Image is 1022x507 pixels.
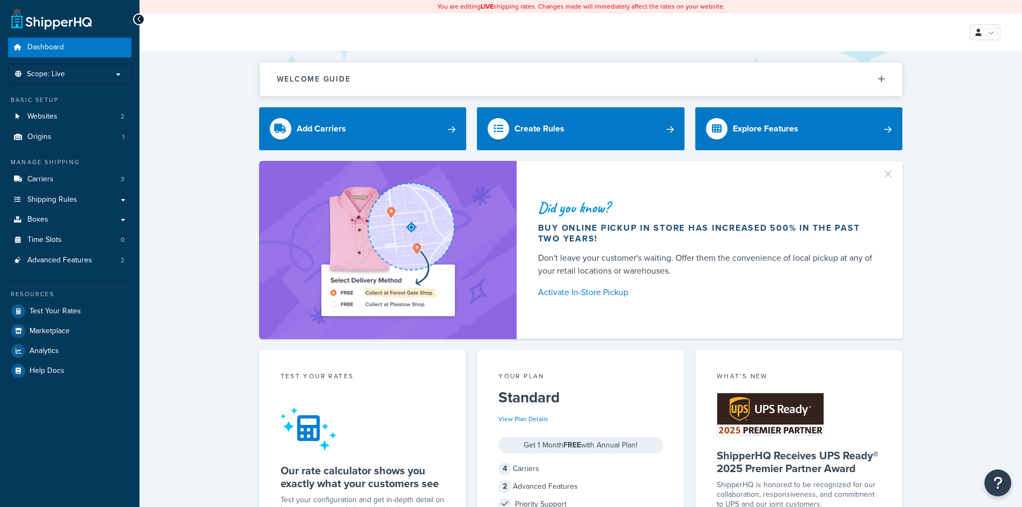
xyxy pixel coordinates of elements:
h2: Welcome Guide [277,75,351,83]
a: Origins1 [8,127,131,147]
div: Resources [8,290,131,299]
a: Test Your Rates [8,302,131,321]
a: Explore Features [695,107,903,150]
span: Scope: Live [27,70,65,79]
a: Marketplace [8,321,131,341]
a: Shipping Rules [8,190,131,210]
span: Marketplace [30,327,70,336]
a: Add Carriers [259,107,467,150]
span: Analytics [30,347,59,356]
li: Origins [8,127,131,147]
li: Advanced Features [8,251,131,270]
div: Get 1 Month with Annual Plan! [498,437,663,453]
span: Time Slots [27,236,62,245]
li: Time Slots [8,230,131,250]
div: Don't leave your customer's waiting. Offer them the convenience of local pickup at any of your re... [538,252,877,277]
h5: ShipperHQ Receives UPS Ready® 2025 Premier Partner Award [717,449,881,475]
img: ad-shirt-map-b0359fc47e01cab431d101c4b569394f6a03f54285957d908178d52f29eb9668.png [291,177,485,323]
a: Help Docs [8,361,131,380]
span: Shipping Rules [27,195,77,204]
span: Boxes [27,215,48,224]
div: What's New [717,371,881,384]
span: Carriers [27,175,54,184]
b: LIVE [481,2,494,11]
span: 0 [121,236,124,245]
strong: FREE [563,439,581,451]
div: Carriers [498,461,663,476]
button: Open Resource Center [984,469,1011,496]
div: Did you know? [538,200,877,215]
a: Boxes [8,210,131,230]
div: Advanced Features [498,479,663,494]
a: Carriers3 [8,170,131,189]
a: Websites2 [8,107,131,127]
a: View Plan Details [498,414,548,424]
span: 3 [121,175,124,184]
span: Origins [27,133,52,142]
div: Add Carriers [297,121,346,136]
button: Welcome Guide [260,62,902,96]
a: Activate In-Store Pickup [538,285,877,300]
span: 2 [121,112,124,121]
div: Basic Setup [8,95,131,105]
div: Manage Shipping [8,158,131,167]
div: Buy online pickup in store has increased 500% in the past two years! [538,223,877,244]
a: Analytics [8,341,131,361]
a: Advanced Features2 [8,251,131,270]
span: 4 [498,462,511,475]
div: Create Rules [514,121,564,136]
span: 2 [498,480,511,493]
h5: Standard [498,389,663,406]
span: Dashboard [27,43,64,52]
div: Explore Features [733,121,798,136]
span: 2 [121,256,124,265]
a: Dashboard [8,38,131,57]
span: 1 [122,133,124,142]
span: Test Your Rates [30,307,81,316]
a: Create Rules [477,107,685,150]
div: Your Plan [498,371,663,384]
span: Advanced Features [27,256,92,265]
a: Time Slots0 [8,230,131,250]
h5: Our rate calculator shows you exactly what your customers see [281,464,445,490]
li: Carriers [8,170,131,189]
span: Help Docs [30,366,64,376]
span: Websites [27,112,57,121]
li: Websites [8,107,131,127]
div: Test your rates [281,371,445,384]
